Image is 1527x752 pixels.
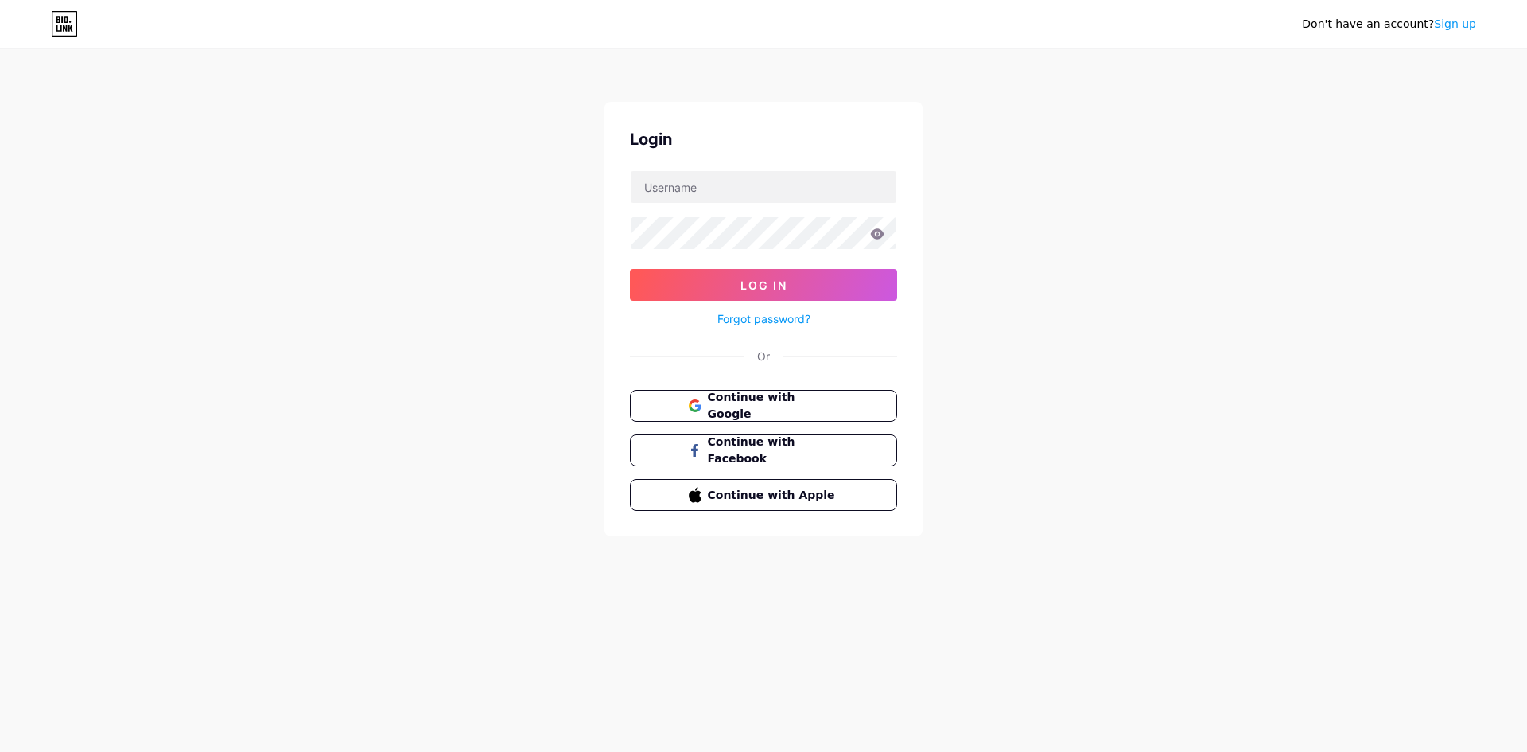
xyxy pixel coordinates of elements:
span: Log In [740,279,787,292]
div: Login [630,127,897,151]
button: Continue with Google [630,390,897,422]
span: Continue with Facebook [708,434,839,467]
div: Don't have an account? [1302,16,1476,33]
button: Continue with Facebook [630,434,897,466]
span: Continue with Apple [708,487,839,504]
span: Continue with Google [708,389,839,423]
button: Continue with Apple [630,479,897,511]
div: Or [757,348,770,364]
input: Username [631,171,896,203]
a: Sign up [1434,18,1476,30]
a: Forgot password? [717,310,810,327]
button: Log In [630,269,897,301]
